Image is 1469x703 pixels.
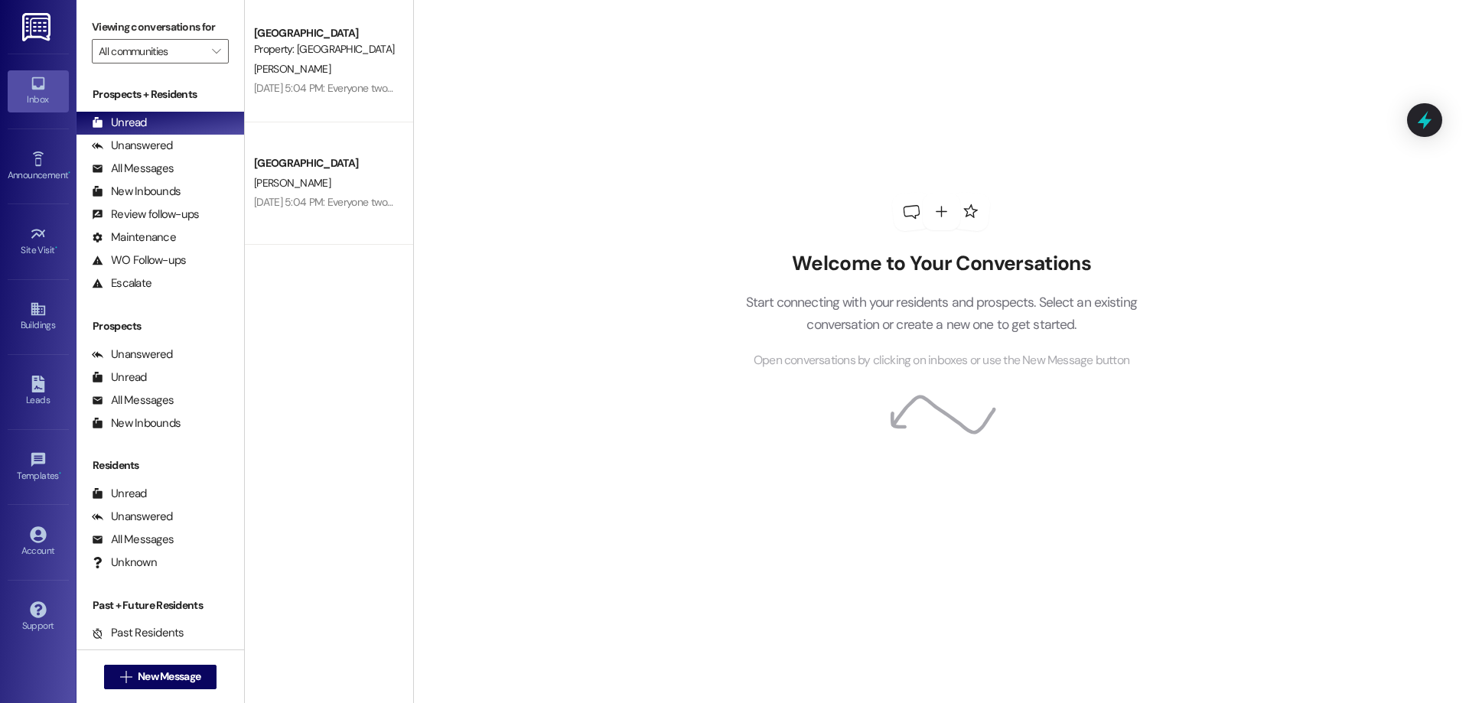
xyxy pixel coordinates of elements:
[8,597,69,638] a: Support
[254,176,331,190] span: [PERSON_NAME]
[8,221,69,262] a: Site Visit •
[254,155,396,171] div: [GEOGRAPHIC_DATA]
[92,15,229,39] label: Viewing conversations for
[120,671,132,683] i: 
[104,665,217,689] button: New Message
[92,252,186,269] div: WO Follow-ups
[59,468,61,479] span: •
[254,41,396,57] div: Property: [GEOGRAPHIC_DATA]
[8,70,69,112] a: Inbox
[92,115,147,131] div: Unread
[77,318,244,334] div: Prospects
[92,161,174,177] div: All Messages
[8,296,69,337] a: Buildings
[92,138,173,154] div: Unanswered
[8,371,69,412] a: Leads
[138,669,200,685] span: New Message
[754,351,1129,370] span: Open conversations by clicking on inboxes or use the New Message button
[92,555,157,571] div: Unknown
[92,207,199,223] div: Review follow-ups
[212,45,220,57] i: 
[254,25,396,41] div: [GEOGRAPHIC_DATA]
[99,39,204,63] input: All communities
[22,13,54,41] img: ResiDesk Logo
[92,415,181,431] div: New Inbounds
[92,229,176,246] div: Maintenance
[77,457,244,474] div: Residents
[8,522,69,563] a: Account
[92,625,184,641] div: Past Residents
[8,447,69,488] a: Templates •
[92,347,173,363] div: Unanswered
[722,291,1160,335] p: Start connecting with your residents and prospects. Select an existing conversation or create a n...
[77,86,244,103] div: Prospects + Residents
[92,275,151,291] div: Escalate
[92,369,147,386] div: Unread
[254,62,331,76] span: [PERSON_NAME]
[77,597,244,613] div: Past + Future Residents
[92,486,147,502] div: Unread
[92,184,181,200] div: New Inbounds
[68,168,70,178] span: •
[92,392,174,408] div: All Messages
[55,242,57,253] span: •
[92,509,173,525] div: Unanswered
[92,532,174,548] div: All Messages
[722,252,1160,276] h2: Welcome to Your Conversations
